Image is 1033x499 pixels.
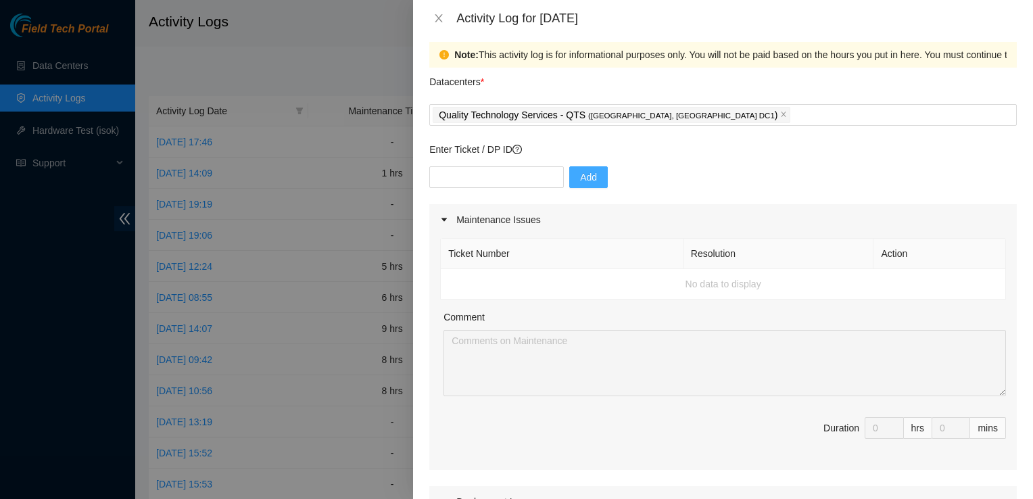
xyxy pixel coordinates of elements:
span: caret-right [440,216,448,224]
strong: Note: [454,47,479,62]
textarea: Comment [443,330,1006,396]
p: Datacenters [429,68,484,89]
span: exclamation-circle [439,50,449,60]
div: hrs [904,417,932,439]
button: Add [569,166,608,188]
th: Ticket Number [441,239,683,269]
div: Activity Log for [DATE] [456,11,1017,26]
p: Enter Ticket / DP ID [429,142,1017,157]
div: Maintenance Issues [429,204,1017,235]
label: Comment [443,310,485,325]
span: ( [GEOGRAPHIC_DATA], [GEOGRAPHIC_DATA] DC1 [588,112,775,120]
td: No data to display [441,269,1006,300]
span: close [433,13,444,24]
span: close [780,111,787,119]
th: Resolution [683,239,874,269]
button: Close [429,12,448,25]
p: Quality Technology Services - QTS ) [439,108,777,123]
th: Action [873,239,1006,269]
div: Duration [823,421,859,435]
span: Add [580,170,597,185]
span: question-circle [512,145,522,154]
div: mins [970,417,1006,439]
